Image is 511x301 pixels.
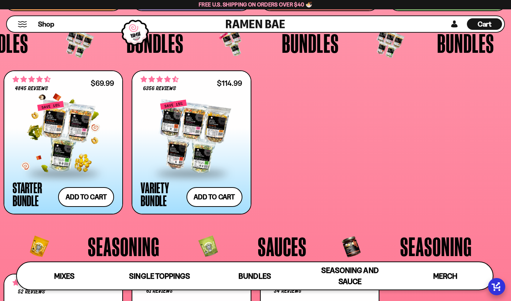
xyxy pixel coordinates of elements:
span: Bundles [282,30,339,56]
span: Seasoning [400,233,472,260]
span: Bundles [127,30,184,56]
span: Shop [38,19,54,29]
a: 4.71 stars 4845 reviews $69.99 Starter Bundle Add to cart [4,70,123,214]
div: Cart [467,16,502,32]
span: 34 reviews [274,288,301,294]
div: Starter Bundle [13,181,55,207]
div: $69.99 [91,80,114,87]
span: 52 reviews [18,289,45,295]
span: 6356 reviews [143,86,176,92]
span: 4.63 stars [141,75,179,84]
span: Bundles [437,30,494,56]
a: 4.63 stars 6356 reviews $114.99 Variety Bundle Add to cart [132,70,251,214]
span: Sauces [258,233,307,260]
span: Merch [433,272,457,281]
a: Merch [398,262,493,290]
span: Seasoning and Sauce [321,266,378,286]
span: 4845 reviews [15,86,48,92]
a: Shop [38,18,54,30]
span: Free U.S. Shipping on Orders over $40 🍜 [199,1,312,8]
span: Mixes [54,272,75,281]
a: Bundles [207,262,302,290]
span: 61 reviews [146,288,173,294]
a: Seasoning and Sauce [302,262,397,290]
div: $114.99 [217,80,242,87]
span: Single Toppings [129,272,190,281]
button: Add to cart [58,187,114,207]
a: Single Toppings [112,262,207,290]
span: Cart [478,20,492,28]
span: 4.71 stars [13,75,51,84]
button: Mobile Menu Trigger [18,21,27,27]
a: Mixes [17,262,112,290]
span: Seasoning [88,233,160,260]
button: Add to cart [186,187,242,207]
div: Variety Bundle [141,181,183,207]
span: Bundles [238,272,271,281]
